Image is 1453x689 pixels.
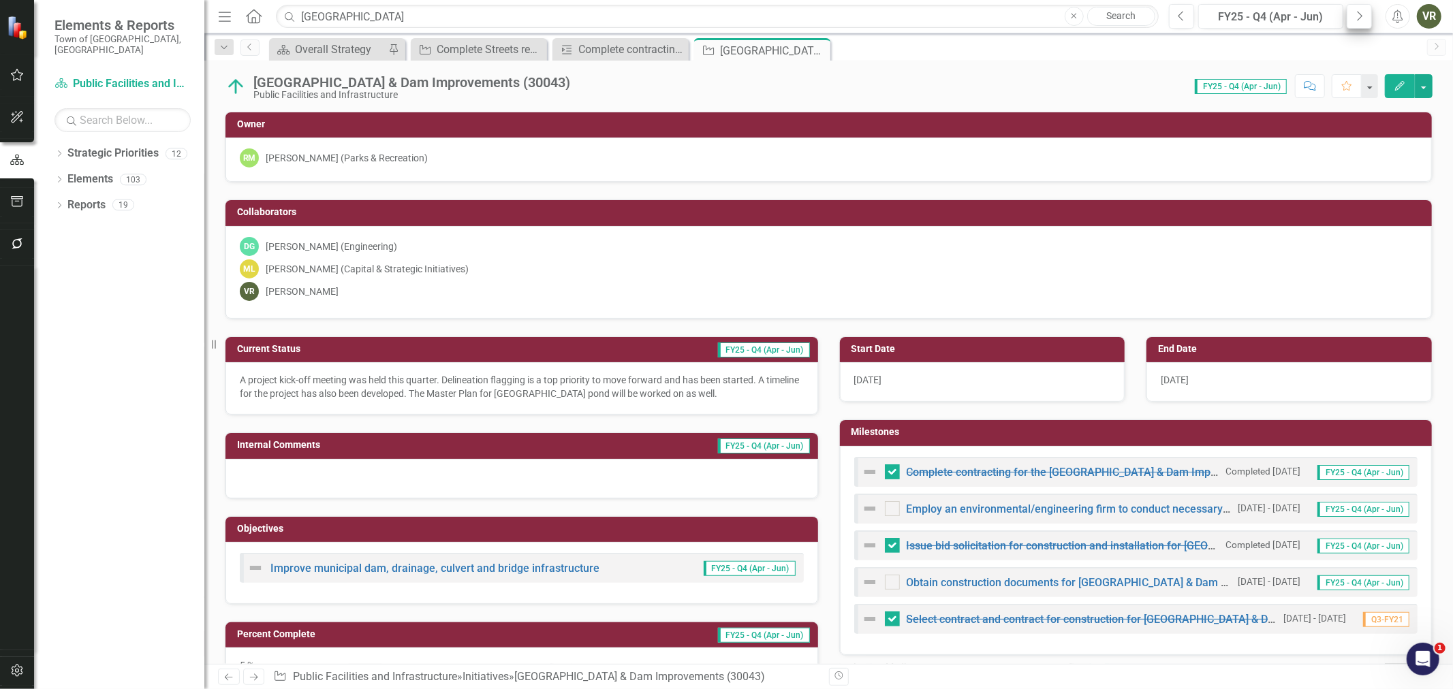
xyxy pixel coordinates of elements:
span: FY25 - Q4 (Apr - Jun) [1195,79,1287,94]
div: Overall Strategy [295,41,385,58]
a: Elements [67,172,113,187]
img: Not Defined [862,574,878,590]
div: [PERSON_NAME] (Capital & Strategic Initiatives) [266,262,469,276]
div: RM [240,148,259,167]
small: Town of [GEOGRAPHIC_DATA], [GEOGRAPHIC_DATA] [54,33,191,56]
a: Strategic Priorities [67,146,159,161]
a: Improve municipal dam, drainage, culvert and bridge infrastructure [270,562,599,575]
h3: Start Date [852,344,1119,354]
small: Completed [DATE] [1225,465,1300,478]
small: [DATE] - [DATE] [1283,612,1346,625]
span: Elements & Reports [54,17,191,33]
small: [DATE] - [DATE] [1238,502,1300,515]
div: ML [240,259,259,278]
h3: Percent Complete [237,629,499,639]
div: 19 [112,199,134,211]
iframe: Intercom live chat [1407,643,1439,675]
a: Initiatives [463,670,509,683]
a: Public Facilities and Infrastructure [54,76,191,92]
div: [GEOGRAPHIC_DATA] & Dam Improvements (30043) [720,42,827,59]
a: Complete contracting for the [GEOGRAPHIC_DATA] & Dam Improvements Project [556,41,685,58]
a: Issue bid solicitation for construction and installation for [GEOGRAPHIC_DATA] & Dam Project [907,539,1362,552]
img: Not Defined [862,611,878,627]
a: Select contract and contract for construction for [GEOGRAPHIC_DATA] & Dam Project [907,613,1322,626]
div: 103 [120,174,146,185]
button: FY25 - Q4 (Apr - Jun) [1198,4,1343,29]
div: Complete Streets reporting development [437,41,544,58]
img: Not Defined [862,537,878,554]
span: [DATE] [854,374,882,385]
a: Complete contracting for the [GEOGRAPHIC_DATA] & Dam Improvements Project [907,466,1301,479]
div: [PERSON_NAME] [266,285,339,298]
div: VR [240,282,259,301]
span: FY25 - Q4 (Apr - Jun) [1317,465,1409,480]
h3: Milestones [852,427,1426,437]
div: Complete contracting for the [GEOGRAPHIC_DATA] & Dam Improvements Project [578,41,685,58]
h3: Objectives [237,524,811,534]
a: Public Facilities and Infrastructure [293,670,457,683]
h3: End Date [1158,344,1425,354]
span: FY25 - Q4 (Apr - Jun) [1317,502,1409,517]
div: [GEOGRAPHIC_DATA] & Dam Improvements (30043) [253,75,570,90]
span: FY25 - Q4 (Apr - Jun) [718,438,810,453]
span: FY25 - Q4 (Apr - Jun) [1317,575,1409,590]
span: FY25 - Q4 (Apr - Jun) [718,342,810,357]
div: [PERSON_NAME] (Engineering) [266,240,397,253]
a: Search [1087,7,1155,26]
input: Search ClearPoint... [276,5,1159,29]
a: Obtain construction documents for [GEOGRAPHIC_DATA] & Dam Project [907,576,1256,589]
button: VR [1417,4,1441,29]
span: 1 [1435,643,1446,654]
div: 5 % [225,647,818,687]
span: FY25 - Q4 (Apr - Jun) [704,561,796,576]
input: Search Below... [54,108,191,132]
a: Reports [67,197,106,213]
img: Not Defined [247,560,264,576]
div: Public Facilities and Infrastructure [253,90,570,100]
img: ClearPoint Strategy [7,16,31,39]
p: A project kick-off meeting was held this quarter. Delineation flagging is a top priority to move ... [240,373,804,400]
span: Q3-FY21 [1363,612,1409,627]
h3: Collaborators [237,207,1425,217]
img: Not Defined [862,500,878,517]
span: FY25 - Q4 (Apr - Jun) [1317,539,1409,554]
h3: Internal Comments [237,440,507,450]
h3: Owner [237,119,1425,129]
div: 12 [166,148,187,159]
div: FY25 - Q4 (Apr - Jun) [1203,9,1339,25]
img: Not Defined [862,464,878,480]
span: FY25 - Q4 (Apr - Jun) [718,628,810,643]
div: [GEOGRAPHIC_DATA] & Dam Improvements (30043) [514,670,765,683]
a: Overall Strategy [272,41,385,58]
img: On Target [225,76,247,97]
div: DG [240,237,259,256]
h3: Current Status [237,344,469,354]
a: Complete Streets reporting development [414,41,544,58]
small: Completed [DATE] [1225,539,1300,551]
div: [PERSON_NAME] (Parks & Recreation) [266,151,428,165]
small: [DATE] - [DATE] [1238,575,1300,588]
span: [DATE] [1161,374,1189,385]
div: » » [273,669,818,685]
